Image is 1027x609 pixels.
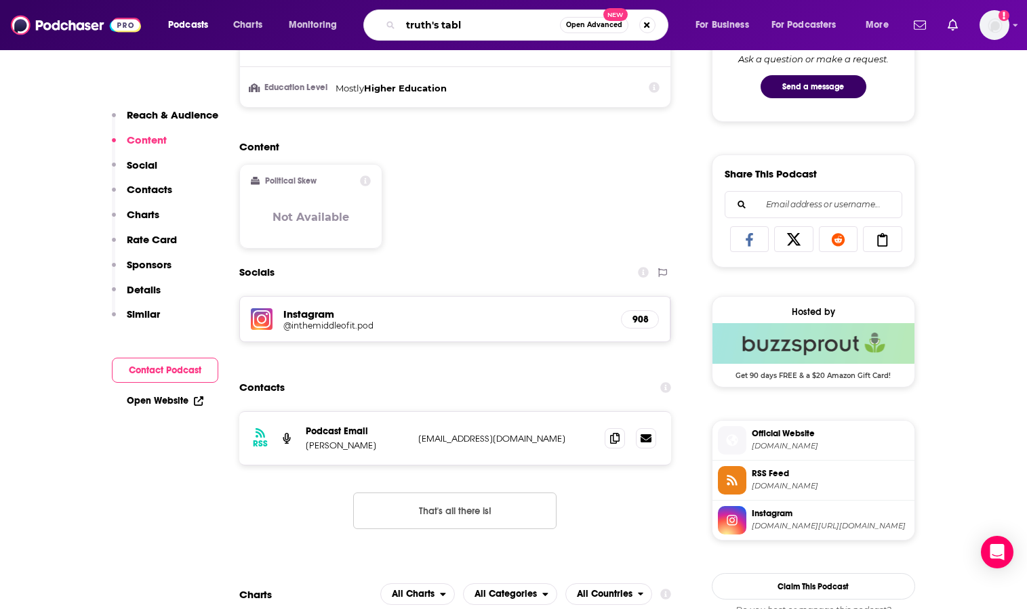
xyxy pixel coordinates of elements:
[392,589,435,599] span: All Charts
[376,9,681,41] div: Search podcasts, credits, & more...
[980,10,1009,40] span: Logged in as BenLaurro
[712,364,914,380] span: Get 90 days FREE & a $20 Amazon Gift Card!
[565,583,653,605] h2: Countries
[718,426,909,455] a: Official Website[DOMAIN_NAME]
[353,492,557,529] button: Nothing here.
[819,226,858,252] a: Share on Reddit
[112,208,159,233] button: Charts
[761,75,866,98] button: Send a message
[712,306,914,318] div: Hosted by
[251,308,273,330] img: iconImage
[999,10,1009,21] svg: Add a profile image
[401,14,560,36] input: Search podcasts, credits, & more...
[112,108,218,133] button: Reach & Audience
[774,226,813,252] a: Share on X/Twitter
[730,226,769,252] a: Share on Facebook
[127,183,172,196] p: Contacts
[712,323,914,379] a: Buzzsprout Deal: Get 90 days FREE & a $20 Amazon Gift Card!
[856,14,906,36] button: open menu
[565,583,653,605] button: open menu
[112,133,167,159] button: Content
[112,308,160,333] button: Similar
[752,507,909,520] span: Instagram
[718,466,909,495] a: RSS Feed[DOMAIN_NAME]
[738,54,889,64] div: Ask a question or make a request.
[763,14,856,36] button: open menu
[283,320,611,331] a: @inthemiddleofit.pod
[112,233,177,258] button: Rate Card
[127,108,218,121] p: Reach & Audience
[866,16,889,35] span: More
[752,427,909,440] span: Official Website
[112,258,172,283] button: Sponsors
[306,440,407,451] p: [PERSON_NAME]
[577,589,632,599] span: All Countries
[463,583,557,605] h2: Categories
[127,133,167,146] p: Content
[752,521,909,531] span: instagram.com/inthemiddleofit.pod
[736,192,891,217] input: Email address or username...
[696,16,749,35] span: For Business
[233,16,262,35] span: Charts
[112,159,157,184] button: Social
[253,438,268,449] h3: RSS
[712,573,915,600] button: Claim This Podcast
[283,308,611,320] h5: Instagram
[306,425,407,437] p: Podcast Email
[251,83,330,92] h3: Education Level
[566,22,622,28] span: Open Advanced
[127,159,157,171] p: Social
[127,308,160,320] p: Similar
[718,506,909,534] a: Instagram[DOMAIN_NAME][URL][DOMAIN_NAME]
[168,16,208,35] span: Podcasts
[418,433,595,444] p: [EMAIL_ADDRESS][DOMAIN_NAME]
[112,358,218,383] button: Contact Podcast
[112,183,172,208] button: Contacts
[603,8,628,21] span: New
[273,211,349,224] h3: Not Available
[560,17,628,33] button: Open AdvancedNew
[632,314,647,325] h5: 908
[239,259,275,285] h2: Socials
[942,14,963,37] a: Show notifications dropdown
[11,12,141,38] img: Podchaser - Follow, Share and Rate Podcasts
[283,320,500,331] h5: @inthemiddleofit.pod
[725,167,817,180] h3: Share This Podcast
[159,14,226,36] button: open menu
[336,83,364,93] span: Mostly
[980,10,1009,40] button: Show profile menu
[239,588,272,601] h2: Charts
[863,226,902,252] a: Copy Link
[752,481,909,491] span: feeds.buzzsprout.com
[908,14,931,37] a: Show notifications dropdown
[463,583,557,605] button: open menu
[752,467,909,480] span: RSS Feed
[380,583,455,605] button: open menu
[127,395,203,406] a: Open Website
[712,323,914,364] img: Buzzsprout Deal: Get 90 days FREE & a $20 Amazon Gift Card!
[686,14,766,36] button: open menu
[127,208,159,221] p: Charts
[289,16,337,35] span: Monitoring
[127,233,177,246] p: Rate Card
[752,441,909,451] span: inthemiddleofit.buzzsprout.com
[364,83,447,93] span: Higher Education
[239,375,285,400] h2: Contacts
[380,583,455,605] h2: Platforms
[725,191,902,218] div: Search followers
[981,536,1013,568] div: Open Intercom Messenger
[771,16,837,35] span: For Podcasters
[239,140,661,153] h2: Content
[127,283,161,296] p: Details
[112,283,161,308] button: Details
[279,14,355,36] button: open menu
[224,14,270,36] a: Charts
[265,176,317,186] h2: Political Skew
[980,10,1009,40] img: User Profile
[127,258,172,271] p: Sponsors
[475,589,537,599] span: All Categories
